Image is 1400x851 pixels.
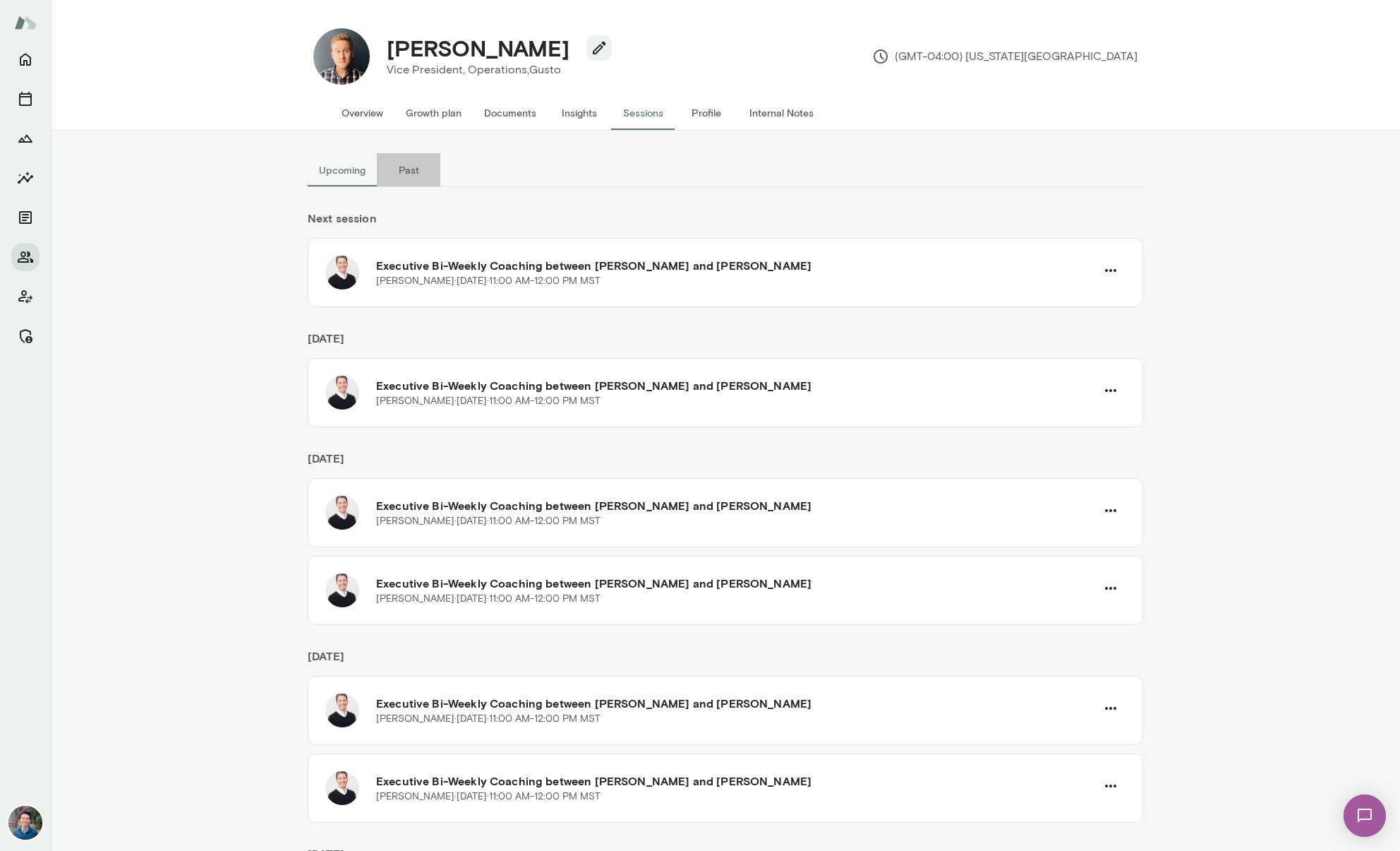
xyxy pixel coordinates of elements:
[611,96,675,130] button: Sessions
[376,497,1096,514] h6: Executive Bi-Weekly Coaching between [PERSON_NAME] and [PERSON_NAME]
[308,648,1143,676] h6: [DATE]
[377,153,440,187] button: Past
[11,322,40,350] button: Manage
[11,124,40,153] button: Growth Plan
[376,592,601,606] p: [PERSON_NAME] · [DATE] · 11:00 AM-12:00 PM MST
[387,61,601,78] p: Vice President, Operations, Gusto
[8,806,42,840] img: Alex Yu
[376,394,601,408] p: [PERSON_NAME] · [DATE] · 11:00 AM-12:00 PM MST
[308,153,377,187] button: Upcoming
[376,257,1096,274] h6: Executive Bi-Weekly Coaching between [PERSON_NAME] and [PERSON_NAME]
[473,96,548,130] button: Documents
[376,773,1096,790] h6: Executive Bi-Weekly Coaching between [PERSON_NAME] and [PERSON_NAME]
[376,695,1096,712] h6: Executive Bi-Weekly Coaching between [PERSON_NAME] and [PERSON_NAME]
[376,514,601,528] p: [PERSON_NAME] · [DATE] · 11:00 AM-12:00 PM MST
[376,790,601,804] p: [PERSON_NAME] · [DATE] · 11:00 AM-12:00 PM MST
[872,48,1137,65] p: (GMT-04:00) [US_STATE][GEOGRAPHIC_DATA]
[11,282,40,311] button: Client app
[11,243,40,271] button: Members
[376,712,601,726] p: [PERSON_NAME] · [DATE] · 11:00 AM-12:00 PM MST
[738,96,825,130] button: Internal Notes
[376,377,1096,394] h6: Executive Bi-Weekly Coaching between [PERSON_NAME] and [PERSON_NAME]
[330,96,394,130] button: Overview
[11,45,40,73] button: Home
[376,274,601,288] p: [PERSON_NAME] · [DATE] · 11:00 AM-12:00 PM MST
[308,153,1143,187] div: basic tabs example
[11,164,40,192] button: Insights
[548,96,611,130] button: Insights
[675,96,738,130] button: Profile
[394,96,473,130] button: Growth plan
[308,330,1143,358] h6: [DATE]
[308,210,1143,238] h6: Next session
[11,203,40,232] button: Documents
[14,9,37,36] img: Mento
[11,85,40,113] button: Sessions
[376,575,1096,592] h6: Executive Bi-Weekly Coaching between [PERSON_NAME] and [PERSON_NAME]
[387,35,569,61] h4: [PERSON_NAME]
[308,450,1143,478] h6: [DATE]
[313,28,370,85] img: Michael Hutto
